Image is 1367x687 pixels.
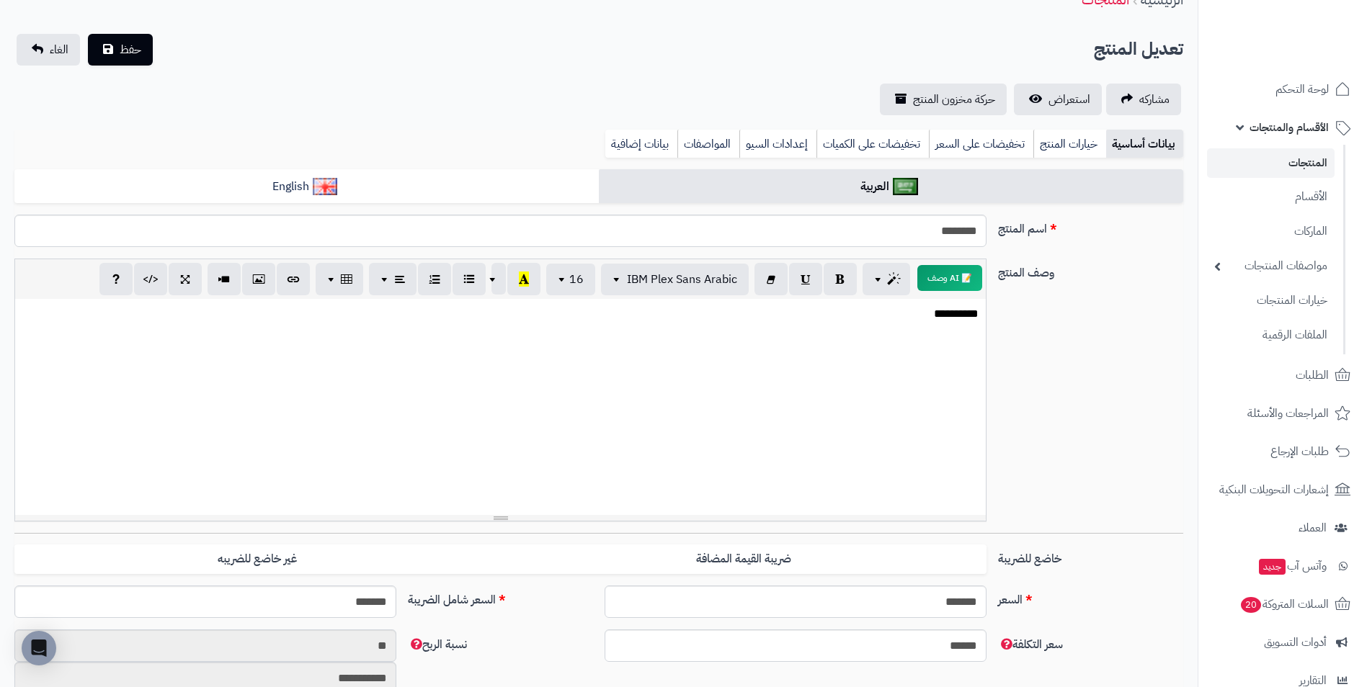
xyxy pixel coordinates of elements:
[17,34,80,66] a: الغاء
[992,544,1189,567] label: خاضع للضريبة
[1269,11,1353,41] img: logo-2.png
[402,585,599,609] label: السعر شامل الضريبة
[1207,587,1358,621] a: السلات المتروكة20
[120,41,141,58] span: حفظ
[1207,181,1335,212] a: الأقسام
[1207,358,1358,392] a: الطلبات
[1219,480,1329,500] span: إشعارات التحويلات البنكية
[408,636,467,653] span: نسبة الربح
[1275,79,1329,99] span: لوحة التحكم
[1207,72,1358,107] a: لوحة التحكم
[1207,320,1335,351] a: الملفات الرقمية
[1207,472,1358,507] a: إشعارات التحويلات البنكية
[1264,632,1327,652] span: أدوات التسويق
[1296,365,1329,385] span: الطلبات
[1094,35,1183,64] h2: تعديل المنتج
[22,631,56,665] div: Open Intercom Messenger
[917,265,982,291] button: 📝 AI وصف
[998,636,1063,653] span: سعر التكلفة
[599,169,1183,205] a: العربية
[1048,91,1090,108] span: استعراض
[1207,251,1335,282] a: مواصفات المنتجات
[1207,511,1358,545] a: العملاء
[1259,559,1286,575] span: جديد
[1207,549,1358,583] a: وآتس آبجديد
[929,130,1033,158] a: تخفيضات على السعر
[1299,518,1327,538] span: العملاء
[50,41,68,58] span: الغاء
[992,585,1189,609] label: السعر
[14,544,500,574] label: غير خاضع للضريبه
[1207,148,1335,178] a: المنتجات
[1033,130,1106,158] a: خيارات المنتج
[1239,594,1329,614] span: السلات المتروكة
[1250,117,1329,138] span: الأقسام والمنتجات
[569,271,584,288] span: 16
[546,264,595,295] button: 16
[1106,130,1183,158] a: بيانات أساسية
[913,91,995,108] span: حركة مخزون المنتج
[1257,556,1327,576] span: وآتس آب
[1106,84,1181,115] a: مشاركه
[605,130,677,158] a: بيانات إضافية
[1207,216,1335,247] a: الماركات
[601,264,749,295] button: IBM Plex Sans Arabic
[1139,91,1170,108] span: مشاركه
[880,84,1007,115] a: حركة مخزون المنتج
[1207,625,1358,660] a: أدوات التسويق
[1270,441,1329,462] span: طلبات الإرجاع
[1240,596,1262,614] span: 20
[88,34,153,66] button: حفظ
[313,178,338,195] img: English
[992,215,1189,238] label: اسم المنتج
[501,544,987,574] label: ضريبة القيمة المضافة
[992,259,1189,282] label: وصف المنتج
[1207,396,1358,431] a: المراجعات والأسئلة
[1207,434,1358,469] a: طلبات الإرجاع
[739,130,816,158] a: إعدادات السيو
[677,130,739,158] a: المواصفات
[627,271,737,288] span: IBM Plex Sans Arabic
[1207,285,1335,316] a: خيارات المنتجات
[14,169,599,205] a: English
[893,178,918,195] img: العربية
[816,130,929,158] a: تخفيضات على الكميات
[1247,403,1329,423] span: المراجعات والأسئلة
[1014,84,1102,115] a: استعراض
